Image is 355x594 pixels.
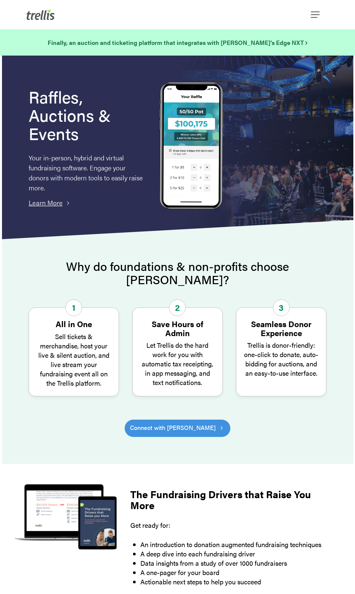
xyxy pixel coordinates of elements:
[56,318,92,329] strong: All in One
[140,558,325,568] li: Data insights from a study of over 1000 fundraisers
[125,420,230,437] a: Connect with [PERSON_NAME]
[140,540,325,549] li: An introduction to donation augmented fundraising techniques
[130,487,311,512] strong: The Fundraising Drivers that Raise You More
[243,340,319,378] p: Trellis is donor-friendly: one-click to donate, auto-bidding for auctions, and an easy-to-use int...
[48,38,307,47] a: Finally, an auction and ticketing platform that integrates with [PERSON_NAME]’s Edge NXT
[29,153,146,193] p: Your in-person, hybrid and virtual fundraising software. Engage your donors with modern tools to ...
[139,340,216,387] p: Let Trellis do the hard work for you with automatic tax receipting, in app messaging, and text no...
[152,318,203,338] strong: Save Hours of Admin
[29,198,63,207] a: Learn More
[169,299,186,316] span: 2
[160,82,223,211] img: Trellis Raffles, Auctions and Event Fundraising
[140,568,325,577] li: A one-pager for your board
[29,88,146,142] h1: Raffles, Auctions & Events
[27,9,55,20] img: Trellis
[130,423,216,432] span: Connect with [PERSON_NAME]
[140,577,325,586] li: Actionable next steps to help you succeed
[140,549,325,558] li: A deep dive into each fundraising driver
[36,332,112,388] p: Sell tickets & merchandise, host your live & silent auction, and live stream your fundraising eve...
[29,260,327,286] h2: Why do foundations & non-profits choose [PERSON_NAME]?
[7,480,124,554] img: The Fundraising Drivers that Raise You More Guide Cover
[312,11,320,18] a: Navigation Menu
[251,318,311,338] strong: Seamless Donor Experience
[130,520,325,540] p: Get ready for:
[273,299,290,316] span: 3
[65,299,82,316] span: 1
